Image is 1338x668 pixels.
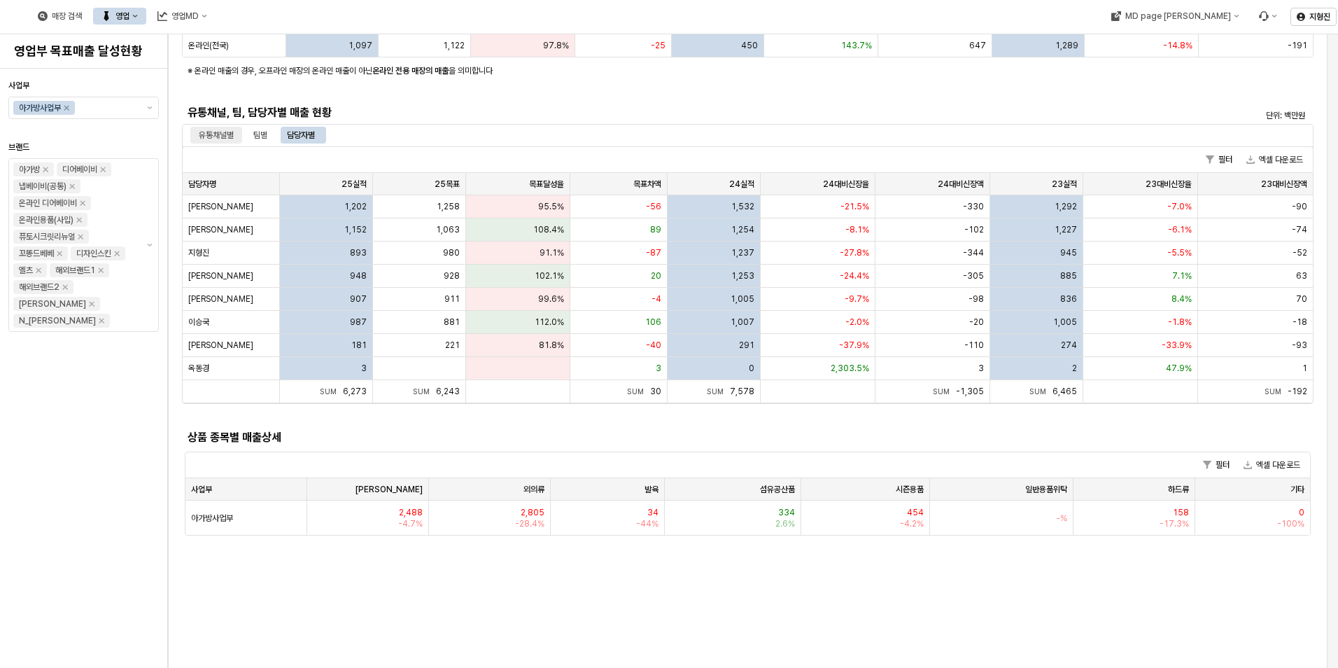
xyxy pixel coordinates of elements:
span: 7.1% [1172,270,1192,281]
span: 3 [361,363,367,374]
div: Remove 엘츠 [36,267,41,273]
span: [PERSON_NAME] [355,484,423,495]
span: 143.7% [841,40,872,51]
span: 아가방사업부 [191,513,233,524]
div: 매장 검색 [52,11,82,21]
span: 3 [978,363,984,374]
span: -17.3% [1160,518,1189,529]
span: 1 [1302,363,1307,374]
div: Remove 해외브랜드1 [98,267,104,273]
span: -98 [969,293,984,305]
span: 6,465 [1052,387,1077,396]
button: 영업 [93,8,146,25]
div: 온라인 디어베이비 [19,196,77,210]
span: 3 [656,363,661,374]
span: 30 [650,387,661,396]
span: Sum [1265,387,1288,396]
span: 34 [647,507,659,518]
span: 7,578 [730,387,754,396]
div: 아가방사업부 [19,101,61,115]
button: 제안 사항 표시 [141,97,158,118]
span: -7.0% [1167,201,1192,212]
span: -192 [1288,387,1307,396]
span: 81.8% [539,340,564,351]
span: Sum [1029,387,1052,396]
div: [PERSON_NAME] [19,297,86,311]
div: N_[PERSON_NAME] [19,314,96,328]
strong: 온라인 전용 매장의 매출 [372,66,449,76]
span: -330 [963,201,984,212]
span: 1,292 [1055,201,1077,212]
span: 95.5% [538,201,564,212]
div: 해외브랜드1 [55,263,95,277]
span: 2,805 [521,507,544,518]
span: 1,007 [731,316,754,328]
button: 영업MD [149,8,216,25]
span: 108.4% [533,224,564,235]
span: 1,254 [731,224,754,235]
span: 하드류 [1168,484,1189,495]
div: 팀별 [245,127,276,144]
span: 목표달성율 [529,179,564,190]
span: -191 [1288,40,1307,51]
span: 987 [350,316,367,328]
div: 유통채널별 [190,127,242,144]
span: 291 [739,340,754,351]
span: Sum [413,387,436,396]
span: 112.0% [535,316,564,328]
span: 907 [350,293,367,305]
span: 섬유공산품 [760,484,795,495]
div: Remove 꼬똥드베베 [57,251,62,256]
span: 980 [443,247,460,258]
div: Remove 아가방 [43,167,48,172]
div: Remove 온라인용품(사입) [76,217,82,223]
button: 필터 [1200,151,1238,168]
span: 89 [650,224,661,235]
span: 25목표 [435,179,460,190]
span: 97.8% [543,40,569,51]
span: 이승국 [188,316,209,328]
span: -1,305 [956,387,984,396]
span: -56 [646,201,661,212]
div: 영업MD [171,11,199,21]
span: -344 [963,247,984,258]
span: -100% [1277,518,1304,529]
span: 2.6% [775,518,795,529]
span: Sum [933,387,956,396]
span: 928 [444,270,460,281]
span: 181 [351,340,367,351]
span: 옥동경 [188,363,209,374]
span: 사업부 [8,81,29,90]
span: 1,237 [731,247,754,258]
span: -87 [646,247,661,258]
span: -8.1% [845,224,869,235]
span: -44% [636,518,659,529]
span: -24.4% [840,270,869,281]
div: 디어베이비 [62,162,97,176]
span: 25실적 [341,179,367,190]
span: 6,273 [343,387,367,396]
div: 엘츠 [19,263,33,277]
span: 0 [749,363,754,374]
button: 필터 [1197,457,1235,473]
span: 1,202 [344,201,367,212]
span: 2,303.5% [831,363,869,374]
span: -27.8% [840,247,869,258]
span: -25 [651,40,666,51]
div: 퓨토시크릿리뉴얼 [19,230,75,244]
div: 온라인용품(사입) [19,213,73,227]
span: -4.7% [398,518,423,529]
span: -33.9% [1162,340,1192,351]
div: Remove N_이야이야오 [99,318,104,323]
span: 외의류 [523,484,544,495]
span: 63 [1296,270,1307,281]
span: 1,005 [731,293,754,305]
h5: 유통채널, 팀, 담당자별 매출 현황 [188,106,1025,120]
span: -4 [652,293,661,305]
span: 8.4% [1171,293,1192,305]
span: 온라인(전국) [188,40,229,51]
span: -2.0% [845,316,869,328]
span: Sum [320,387,343,396]
div: 꼬똥드베베 [19,246,54,260]
span: 목표차액 [633,179,661,190]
